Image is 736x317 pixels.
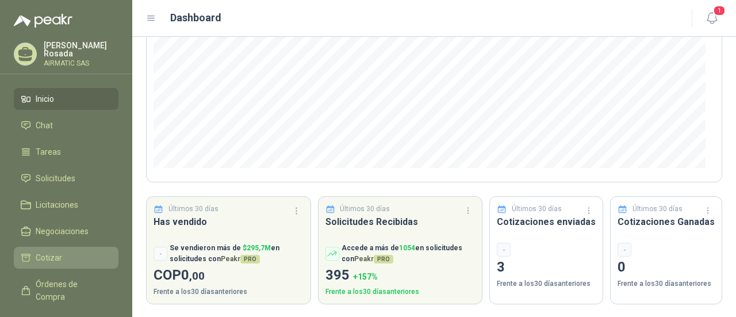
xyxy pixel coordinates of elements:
p: Frente a los 30 días anteriores [325,287,476,297]
p: Últimos 30 días [340,204,390,215]
span: + 157 % [353,272,378,281]
p: Frente a los 30 días anteriores [497,278,596,289]
a: Negociaciones [14,220,118,242]
p: Últimos 30 días [512,204,562,215]
p: AIRMATIC SAS [44,60,118,67]
h3: Cotizaciones enviadas [497,215,596,229]
span: ,00 [189,269,205,282]
span: Solicitudes [36,172,75,185]
a: Cotizar [14,247,118,269]
a: Inicio [14,88,118,110]
h3: Cotizaciones Ganadas [618,215,715,229]
h1: Dashboard [170,10,221,26]
a: Solicitudes [14,167,118,189]
span: Chat [36,119,53,132]
span: 1 [713,5,726,16]
p: 3 [497,257,596,278]
span: 0 [181,267,205,283]
span: Órdenes de Compra [36,278,108,303]
p: Frente a los 30 días anteriores [154,287,304,297]
span: Licitaciones [36,198,78,211]
p: [PERSON_NAME] Rosada [44,41,118,58]
a: Tareas [14,141,118,163]
a: Órdenes de Compra [14,273,118,308]
p: Accede a más de en solicitudes con [342,243,476,265]
p: COP [154,265,304,287]
div: - [618,243,631,257]
button: 1 [701,8,722,29]
p: Últimos 30 días [632,204,683,215]
span: PRO [240,255,260,263]
p: Se vendieron más de en solicitudes con [170,243,304,265]
div: - [497,243,511,257]
p: 395 [325,265,476,287]
h3: Solicitudes Recibidas [325,215,476,229]
span: Peakr [221,255,260,263]
a: Chat [14,114,118,136]
a: Licitaciones [14,194,118,216]
span: Inicio [36,93,54,105]
span: Peakr [354,255,393,263]
span: $ 295,7M [243,244,271,252]
p: Últimos 30 días [168,204,218,215]
div: - [154,247,167,261]
span: 1054 [399,244,415,252]
span: Tareas [36,146,61,158]
span: Negociaciones [36,225,89,238]
span: PRO [374,255,393,263]
p: Frente a los 30 días anteriores [618,278,715,289]
h3: Has vendido [154,215,304,229]
p: 0 [618,257,715,278]
img: Logo peakr [14,14,72,28]
span: Cotizar [36,251,62,264]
